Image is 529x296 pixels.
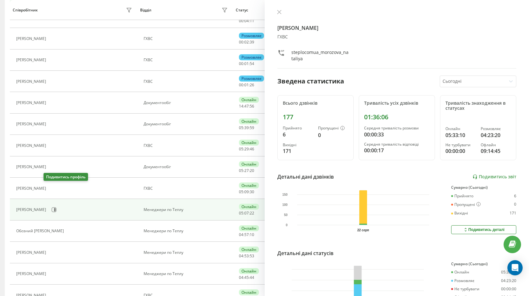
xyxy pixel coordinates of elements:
div: Зведена статистика [277,76,344,86]
div: Документообіг [144,165,229,169]
div: Не турбувати [445,143,476,147]
span: 04 [244,18,249,23]
text: 50 [284,213,288,217]
div: 04:23:20 [481,131,511,139]
text: 0 [286,223,288,227]
div: 171 [510,211,516,215]
div: Онлайн [239,268,259,274]
div: ГХВС [144,186,229,191]
div: : : [239,168,254,173]
div: [PERSON_NAME] [16,122,48,126]
div: 6 [514,194,516,198]
span: 02 [244,39,249,45]
div: [PERSON_NAME] [16,207,48,212]
span: 05 [239,189,243,194]
span: 00 [239,39,243,45]
div: Прийнято [283,126,313,130]
div: Розмовляє [481,127,511,131]
div: Детальні дані статусів [277,249,334,257]
h4: [PERSON_NAME] [277,24,517,32]
span: 04 [239,275,243,280]
div: Розмовляє [239,54,264,60]
div: Сумарно (Сьогодні) [451,262,516,266]
a: Подивитись звіт [472,174,516,180]
span: 10 [250,232,254,237]
div: Пропущені [451,202,481,207]
div: Онлайн [239,247,259,253]
div: Тривалість знаходження в статусах [445,101,511,111]
div: : : [239,233,254,237]
div: [PERSON_NAME] [16,250,48,255]
div: Середня тривалість відповіді [364,142,430,147]
div: 01:36:06 [364,113,430,121]
span: 20 [250,168,254,173]
div: Документообіг [144,122,229,126]
span: 01 [244,82,249,88]
span: 09 [244,189,249,194]
span: 04 [239,232,243,237]
div: [PERSON_NAME] [16,79,48,84]
span: 01 [244,61,249,66]
span: 26 [250,82,254,88]
div: Офлайн [481,143,511,147]
div: Онлайн [239,118,259,124]
span: 53 [250,253,254,259]
div: [PERSON_NAME] [16,143,48,148]
div: Документообіг [144,101,229,105]
div: 00:00:17 [364,147,430,154]
div: ГХВС [144,58,229,62]
span: 44 [250,275,254,280]
div: [PERSON_NAME] [16,58,48,62]
div: Розмовляє [239,33,264,39]
div: Онлайн [239,161,259,167]
span: 30 [250,189,254,194]
div: ГХВС [144,143,229,148]
div: Не турбувати [451,287,479,291]
span: 39 [244,125,249,130]
span: 59 [250,125,254,130]
div: Всього дзвінків [283,101,348,106]
span: 05 [239,146,243,152]
div: Онлайн [239,182,259,188]
div: Сумарно (Сьогодні) [451,185,516,190]
div: : : [239,190,254,194]
div: 09:14:45 [481,147,511,155]
div: Розмовляє [451,279,474,283]
div: Відділ [140,8,151,12]
div: Онлайн [239,97,259,103]
div: Подивитись профіль [44,173,88,181]
div: Менеджери по Теплу [144,250,229,255]
span: 04 [239,253,243,259]
span: 46 [250,146,254,152]
span: 29 [244,146,249,152]
div: 05:33:10 [445,131,476,139]
div: 00:00:00 [445,147,476,155]
div: Онлайн [239,140,259,146]
div: Обозний [PERSON_NAME] [16,229,65,233]
text: 150 [282,193,288,196]
div: 00:00:00 [501,287,516,291]
div: [PERSON_NAME] [16,165,48,169]
div: 0 [514,202,516,207]
div: 171 [283,147,313,155]
span: 14 [239,103,243,109]
div: Онлайн [239,225,259,231]
div: Розмовляє [239,76,264,82]
span: 00 [239,61,243,66]
span: 27 [244,168,249,173]
span: 11 [250,18,254,23]
span: 07 [244,210,249,216]
div: 05:33:10 [501,270,516,274]
span: 05 [239,168,243,173]
span: 05 [239,210,243,216]
div: 00:00:33 [364,131,430,138]
div: Пропущені [318,126,348,131]
div: : : [239,211,254,215]
span: 57 [244,232,249,237]
div: [PERSON_NAME] [16,101,48,105]
div: [PERSON_NAME] [16,186,48,191]
div: Прийнято [451,194,473,198]
span: 22 [250,210,254,216]
div: Тривалість усіх дзвінків [364,101,430,106]
span: 45 [244,275,249,280]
